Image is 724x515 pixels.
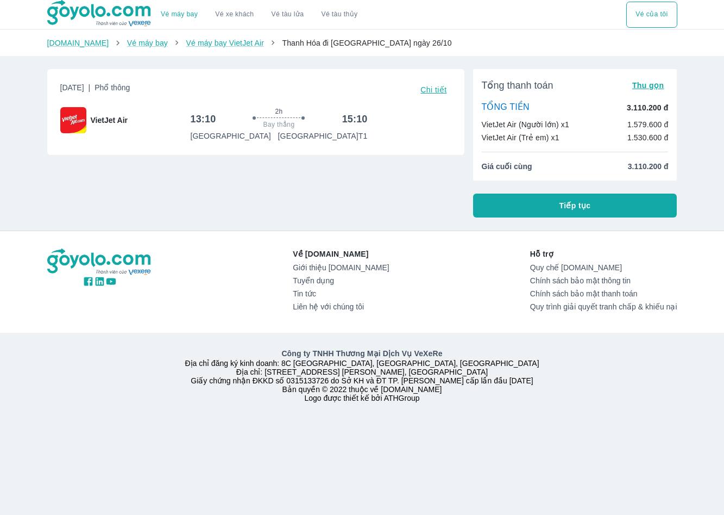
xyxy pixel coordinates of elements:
a: Liên hệ với chúng tôi [293,302,389,311]
h6: 13:10 [190,113,216,126]
span: 2h [275,107,282,116]
p: Công ty TNHH Thương Mại Dịch Vụ VeXeRe [49,348,675,359]
p: Hỗ trợ [530,249,677,259]
div: choose transportation mode [152,2,366,28]
span: Tiếp tục [559,200,591,211]
a: Vé máy bay [127,39,168,47]
button: Tiếp tục [473,194,677,218]
a: Chính sách bảo mật thông tin [530,276,677,285]
span: 3.110.200 đ [628,161,669,172]
a: Chính sách bảo mật thanh toán [530,289,677,298]
a: Vé tàu lửa [263,2,313,28]
h6: 15:10 [342,113,368,126]
span: Thu gọn [632,81,664,90]
span: Giá cuối cùng [482,161,532,172]
a: Vé máy bay VietJet Air [186,39,263,47]
p: TỔNG TIỀN [482,102,530,114]
span: [DATE] [60,82,130,97]
a: Quy chế [DOMAIN_NAME] [530,263,677,272]
p: [GEOGRAPHIC_DATA] [190,131,270,141]
a: Vé máy bay [161,10,198,18]
p: 3.110.200 đ [627,102,668,113]
span: Tổng thanh toán [482,79,553,92]
a: [DOMAIN_NAME] [47,39,109,47]
p: Về [DOMAIN_NAME] [293,249,389,259]
span: Chi tiết [420,85,446,94]
span: | [89,83,91,92]
button: Vé của tôi [626,2,677,28]
div: Địa chỉ đăng ký kinh doanh: 8C [GEOGRAPHIC_DATA], [GEOGRAPHIC_DATA], [GEOGRAPHIC_DATA] Địa chỉ: [... [41,348,684,402]
a: Quy trình giải quyết tranh chấp & khiếu nại [530,302,677,311]
p: VietJet Air (Người lớn) x1 [482,119,569,130]
button: Vé tàu thủy [312,2,366,28]
p: 1.579.600 đ [627,119,669,130]
span: Thanh Hóa đi [GEOGRAPHIC_DATA] ngày 26/10 [282,39,451,47]
p: VietJet Air (Trẻ em) x1 [482,132,559,143]
button: Thu gọn [628,78,669,93]
p: 1.530.600 đ [627,132,669,143]
p: [GEOGRAPHIC_DATA] T1 [278,131,368,141]
a: Tuyển dụng [293,276,389,285]
div: choose transportation mode [626,2,677,28]
a: Vé xe khách [215,10,254,18]
a: Tin tức [293,289,389,298]
nav: breadcrumb [47,38,677,48]
a: Giới thiệu [DOMAIN_NAME] [293,263,389,272]
img: logo [47,249,153,276]
span: Phổ thông [95,83,130,92]
span: Bay thẳng [263,120,295,129]
button: Chi tiết [416,82,451,97]
span: VietJet Air [91,115,128,126]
